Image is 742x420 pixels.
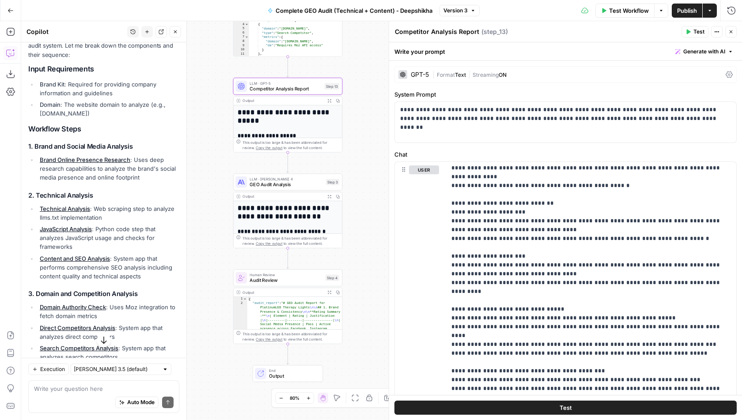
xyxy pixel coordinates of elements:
[432,70,437,79] span: |
[28,65,179,73] h2: Input Requirements
[26,27,125,36] div: Copilot
[672,4,702,18] button: Publish
[595,4,654,18] button: Test Workflow
[245,56,249,60] span: Toggle code folding, rows 12 through 19
[389,42,742,60] div: Write your prompt
[677,6,697,15] span: Publish
[234,22,249,26] div: 4
[256,337,283,341] span: Copy the output
[233,365,342,382] div: EndOutput
[672,46,737,57] button: Generate with AI
[38,155,179,182] li: : Uses deep research capabilities to analyze the brand's social media presence and online footprint
[40,365,65,373] span: Execution
[28,125,179,133] h2: Workflow Steps
[287,56,289,77] g: Edge from step_12 to step_13
[74,365,159,374] input: Claude Sonnet 3.5 (default)
[395,27,479,36] textarea: Competitor Analysis Report
[234,297,247,301] div: 1
[38,80,179,97] li: : Required for providing company information and guidelines
[234,43,249,48] div: 9
[40,156,130,163] a: Brand Online Presence Research
[394,150,737,159] label: Chat
[234,26,249,31] div: 5
[234,52,249,56] div: 11
[242,194,323,199] div: Output
[473,71,499,78] span: Streaming
[499,71,507,78] span: ON
[234,35,249,39] div: 7
[290,394,299,401] span: 80%
[443,7,468,15] span: Version 3
[38,204,179,222] li: : Web scraping step to analyze llms.txt implementation
[233,269,342,344] div: Human ReviewAudit ReviewStep 4Output{ "audit_report":"# GEO Audit Report for PlatinumLED Therapy ...
[40,304,106,311] a: Domain Authority Check
[276,6,432,15] span: Complete GEO Audit (Technical + Content) - Deepshikha
[40,255,110,262] a: Content and SEO Analysis
[242,98,323,104] div: Output
[326,179,339,185] div: Step 3
[269,372,317,379] span: Output
[250,277,322,284] span: Audit Review
[411,71,429,78] div: GPT-5
[466,70,473,79] span: |
[234,56,249,60] div: 12
[242,139,339,151] div: This output is too large & has been abbreviated for review. to view the full content.
[455,71,466,78] span: Text
[28,290,179,298] h3: 3. Domain and Competition Analysis
[256,146,283,150] span: Copy the output
[245,22,249,26] span: Toggle code folding, rows 4 through 11
[38,323,179,341] li: : System app that analyzes direct competitors
[40,324,115,331] a: Direct Competitors Analysis
[256,241,283,246] span: Copy the output
[242,235,339,247] div: This output is too large & has been abbreviated for review. to view the full content.
[242,331,339,342] div: This output is too large & has been abbreviated for review. to view the full content.
[28,364,69,375] button: Execution
[38,225,179,251] li: : Python code step that analyzes JavaScript usage and checks for frameworks
[242,289,323,295] div: Output
[28,191,179,200] h3: 2. Technical Analysis
[38,100,179,118] li: : The website domain to analyze (e.g., [DOMAIN_NAME])
[243,297,247,301] span: Toggle code folding, rows 1 through 3
[250,85,322,92] span: Competitor Analysis Report
[234,39,249,44] div: 8
[683,48,725,56] span: Generate with AI
[250,176,323,182] span: LLM · [PERSON_NAME] 4
[40,101,61,108] strong: Domain
[115,397,159,408] button: Auto Mode
[40,345,118,352] a: Search Competitors Analysis
[262,4,438,18] button: Complete GEO Audit (Technical + Content) - Deepshikha
[609,6,649,15] span: Test Workflow
[439,5,480,16] button: Version 3
[325,83,340,89] div: Step 13
[394,90,737,99] label: System Prompt
[38,303,179,320] li: : Uses Moz integration to fetch domain metrics
[409,165,439,174] button: user
[38,254,179,281] li: : System app that performs comprehensive SEO analysis including content quality and technical asp...
[250,181,323,188] span: GEO Audit Analysis
[693,28,704,36] span: Test
[250,272,322,277] span: Human Review
[269,367,317,373] span: End
[326,274,339,281] div: Step 4
[245,35,249,39] span: Toggle code folding, rows 7 through 10
[394,401,737,415] button: Test
[287,344,289,364] g: Edge from step_4 to end
[287,248,289,269] g: Edge from step_3 to step_4
[28,142,179,151] h3: 1. Brand and Social Media Analysis
[40,81,64,88] strong: Brand Kit
[234,30,249,35] div: 6
[437,71,455,78] span: Format
[40,225,92,232] a: JavaScript Analysis
[560,403,572,412] span: Test
[681,26,708,37] button: Test
[40,205,90,212] a: Technical Analysis
[38,344,179,361] li: : System app that analyzes search competitors
[481,27,508,36] span: ( step_13 )
[127,398,155,406] span: Auto Mode
[234,48,249,52] div: 10
[250,80,322,86] span: LLM · GPT-5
